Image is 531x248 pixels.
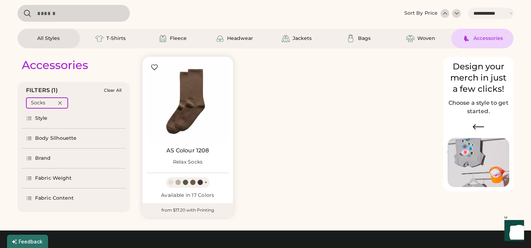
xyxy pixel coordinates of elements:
[147,61,229,143] img: AS Colour 1208 Relax Socks
[35,135,77,142] div: Body Silhouette
[473,35,503,42] div: Accessories
[358,35,370,42] div: Bags
[106,35,126,42] div: T-Shirts
[462,34,471,43] img: Accessories Icon
[204,179,207,186] div: +
[35,115,48,122] div: Style
[37,35,60,42] div: All Styles
[104,88,121,93] div: Clear All
[216,34,224,43] img: Headwear Icon
[159,34,167,43] img: Fleece Icon
[406,34,414,43] img: Woven Icon
[35,155,51,162] div: Brand
[170,35,187,42] div: Fleece
[173,159,203,166] div: Relax Socks
[26,86,58,95] div: FILTERS (1)
[498,216,528,247] iframe: Front Chat
[95,34,104,43] img: T-Shirts Icon
[447,99,509,116] h2: Choose a style to get started.
[166,147,209,154] a: AS Colour 1208
[447,61,509,95] div: Design your merch in just a few clicks!
[142,203,233,217] div: from $17.20 with Printing
[293,35,312,42] div: Jackets
[281,34,290,43] img: Jackets Icon
[22,58,88,72] div: Accessories
[417,35,435,42] div: Woven
[227,35,253,42] div: Headwear
[35,175,72,182] div: Fabric Weight
[147,192,229,199] div: Available in 17 Colors
[35,195,74,202] div: Fabric Content
[447,138,509,187] img: Image of Lisa Congdon Eye Print on T-Shirt and Hat
[404,10,438,17] div: Sort By Price
[346,34,355,43] img: Bags Icon
[31,99,45,106] div: Socks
